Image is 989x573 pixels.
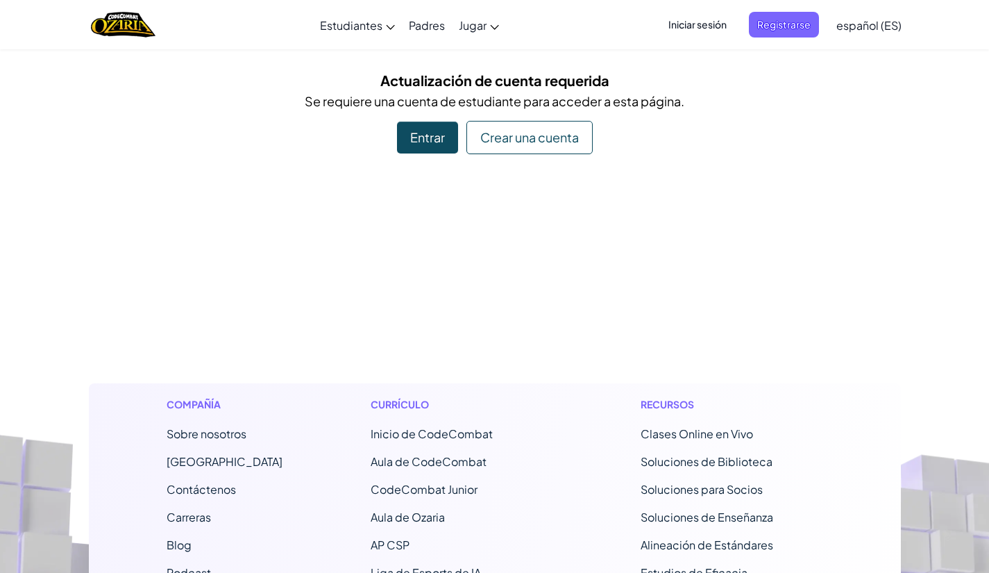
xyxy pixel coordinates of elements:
a: Padres [402,6,452,44]
a: español (ES) [829,6,908,44]
a: Blog [167,538,192,552]
img: Home [91,10,155,39]
a: Soluciones de Enseñanza [641,510,773,524]
a: Clases Online en Vivo [641,426,753,441]
h1: Recursos [641,397,823,412]
a: Carreras [167,510,211,524]
button: Iniciar sesión [660,12,735,38]
h1: Currículo [371,397,553,412]
a: Soluciones de Biblioteca [641,454,772,469]
a: AP CSP [371,538,409,552]
a: Soluciones para Socios [641,482,763,497]
a: Ozaria by CodeCombat logo [91,10,155,39]
div: Crear una cuenta [466,121,593,154]
span: Inicio de CodeCombat [371,426,493,441]
a: Alineación de Estándares [641,538,773,552]
a: Estudiantes [313,6,402,44]
a: CodeCombat Junior [371,482,477,497]
a: Aula de CodeCombat [371,454,487,469]
button: Registrarse [749,12,819,38]
span: Contáctenos [167,482,236,497]
span: Jugar [459,18,487,33]
h1: Compañía [167,397,282,412]
span: Estudiantes [320,18,382,33]
div: Entrar [397,122,458,153]
a: [GEOGRAPHIC_DATA] [167,454,282,469]
a: Jugar [452,6,506,44]
span: español (ES) [836,18,902,33]
p: Se requiere una cuenta de estudiante para acceder a esta página. [99,91,890,111]
h5: Actualización de cuenta requerida [99,69,890,91]
a: Sobre nosotros [167,426,246,441]
a: Aula de Ozaria [371,510,445,524]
